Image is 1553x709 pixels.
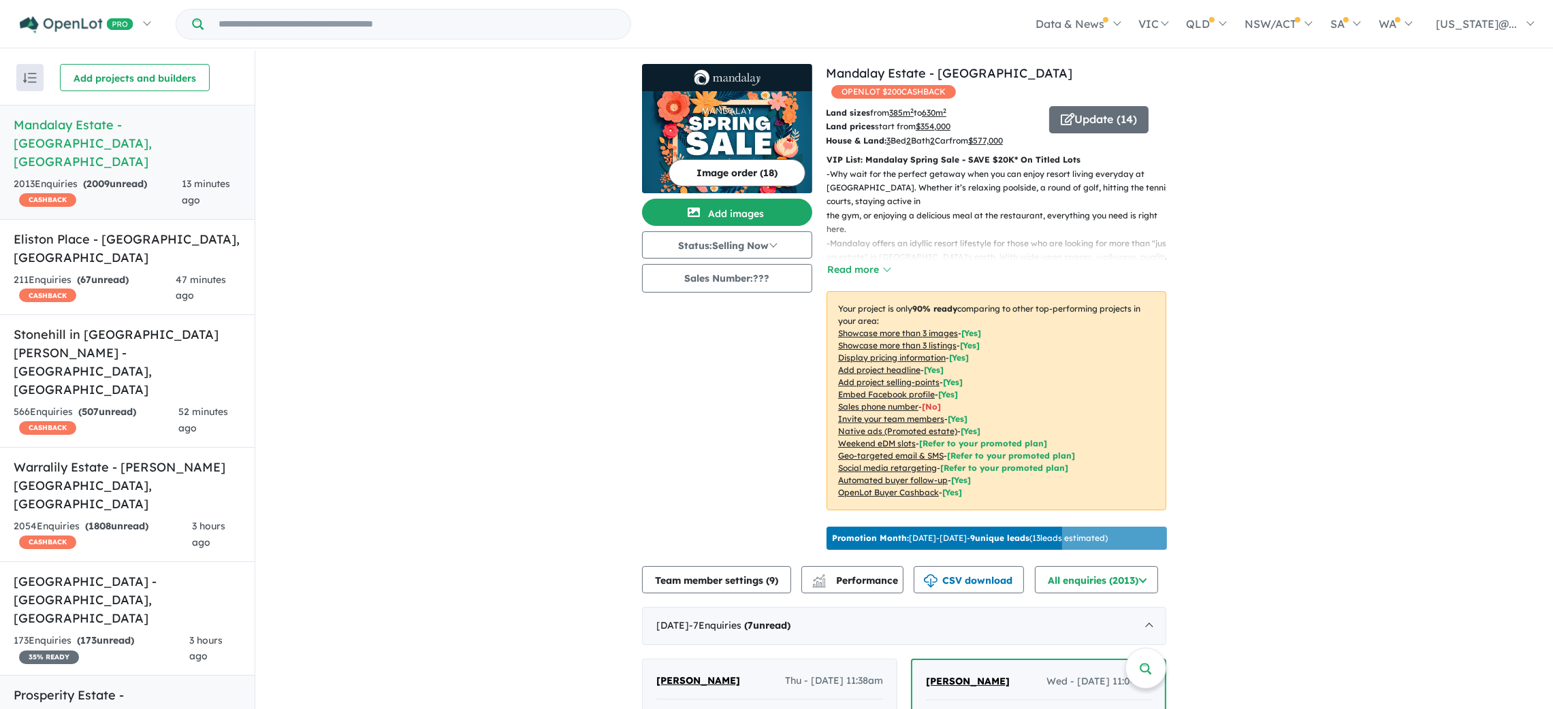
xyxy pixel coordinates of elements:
[968,135,1003,146] u: $ 577,000
[924,365,944,375] span: [ Yes ]
[14,572,241,627] h5: [GEOGRAPHIC_DATA] - [GEOGRAPHIC_DATA] , [GEOGRAPHIC_DATA]
[838,414,944,424] u: Invite your team members
[769,574,775,587] span: 9
[182,178,230,206] span: 13 minutes ago
[838,463,937,473] u: Social media retargeting
[924,574,938,588] img: download icon
[80,634,97,646] span: 173
[949,352,969,363] span: [ Yes ]
[947,450,1075,461] span: [Refer to your promoted plan]
[826,134,1039,148] p: Bed Bath Car from
[801,566,903,593] button: Performance
[1436,17,1517,31] span: [US_STATE]@...
[826,106,1039,120] p: from
[827,167,1177,237] p: - Why wait for the perfect getaway when you can enjoy resort living everyday at [GEOGRAPHIC_DATA]...
[642,566,791,593] button: Team member settings (9)
[19,421,76,435] span: CASHBACK
[1049,106,1149,133] button: Update (14)
[14,116,241,171] h5: Mandalay Estate - [GEOGRAPHIC_DATA] , [GEOGRAPHIC_DATA]
[206,10,628,39] input: Try estate name, suburb, builder or developer
[1035,566,1158,593] button: All enquiries (2013)
[689,619,790,631] span: - 7 Enquir ies
[827,262,891,278] button: Read more
[176,274,226,302] span: 47 minutes ago
[943,107,946,114] sup: 2
[906,135,911,146] u: 2
[943,377,963,387] span: [ Yes ]
[942,487,962,497] span: [Yes]
[1046,674,1151,690] span: Wed - [DATE] 11:04am
[960,340,980,350] span: [ Yes ]
[60,64,210,91] button: Add projects and builders
[914,108,946,118] span: to
[838,426,957,436] u: Native ads (Promoted estate)
[838,365,920,375] u: Add project headline
[930,135,935,146] u: 2
[826,120,1039,133] p: start from
[919,438,1047,448] span: [Refer to your promoted plan]
[748,619,753,631] span: 7
[948,414,967,424] span: [ Yes ]
[20,16,133,33] img: Openlot PRO Logo White
[838,438,916,448] u: Weekend eDM slots
[961,426,980,436] span: [Yes]
[831,85,956,99] span: OPENLOT $ 200 CASHBACK
[82,406,99,418] span: 507
[14,272,176,305] div: 211 Enquir ies
[86,178,110,190] span: 2009
[642,264,812,293] button: Sales Number:???
[78,406,136,418] strong: ( unread)
[970,533,1029,543] b: 9 unique leads
[951,475,971,485] span: [Yes]
[642,607,1166,645] div: [DATE]
[910,107,914,114] sup: 2
[785,673,883,689] span: Thu - [DATE] 11:38am
[85,520,148,532] strong: ( unread)
[838,487,939,497] u: OpenLot Buyer Cashback
[926,674,1010,690] a: [PERSON_NAME]
[77,634,134,646] strong: ( unread)
[914,566,1024,593] button: CSV download
[80,274,91,286] span: 67
[912,303,957,314] b: 90 % ready
[838,450,944,461] u: Geo-targeted email & SMS
[826,65,1072,81] a: Mandalay Estate - [GEOGRAPHIC_DATA]
[642,199,812,226] button: Add images
[642,231,812,259] button: Status:Selling Now
[14,176,182,209] div: 2013 Enquir ies
[813,574,825,582] img: line-chart.svg
[14,458,241,513] h5: Warralily Estate - [PERSON_NAME][GEOGRAPHIC_DATA] , [GEOGRAPHIC_DATA]
[838,475,948,485] u: Automated buyer follow-up
[744,619,790,631] strong: ( unread)
[838,389,935,399] u: Embed Facebook profile
[77,274,129,286] strong: ( unread)
[14,633,189,665] div: 173 Enquir ies
[656,673,740,689] a: [PERSON_NAME]
[23,73,37,83] img: sort.svg
[14,404,178,437] div: 566 Enquir ies
[827,291,1166,510] p: Your project is only comparing to other top-performing projects in your area: - - - - - - - - - -...
[826,121,875,131] b: Land prices
[832,532,1108,544] p: [DATE] - [DATE] - ( 13 leads estimated)
[832,533,909,543] b: Promotion Month:
[89,520,111,532] span: 1808
[192,520,225,548] span: 3 hours ago
[814,574,898,587] span: Performance
[922,108,946,118] u: 630 m
[642,64,812,193] a: Mandalay Estate - Beveridge LogoMandalay Estate - Beveridge
[940,463,1068,473] span: [Refer to your promoted plan]
[827,153,1166,167] p: VIP List: Mandalay Spring Sale - SAVE $20K* On Titled Lots
[961,328,981,338] span: [ Yes ]
[826,135,886,146] b: House & Land:
[838,401,918,412] u: Sales phone number
[669,159,805,186] button: Image order (18)
[838,328,958,338] u: Showcase more than 3 images
[938,389,958,399] span: [ Yes ]
[838,377,940,387] u: Add project selling-points
[14,518,192,551] div: 2054 Enquir ies
[926,675,1010,687] span: [PERSON_NAME]
[656,674,740,687] span: [PERSON_NAME]
[19,535,76,549] span: CASHBACK
[19,288,76,302] span: CASHBACK
[916,121,950,131] u: $ 354,000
